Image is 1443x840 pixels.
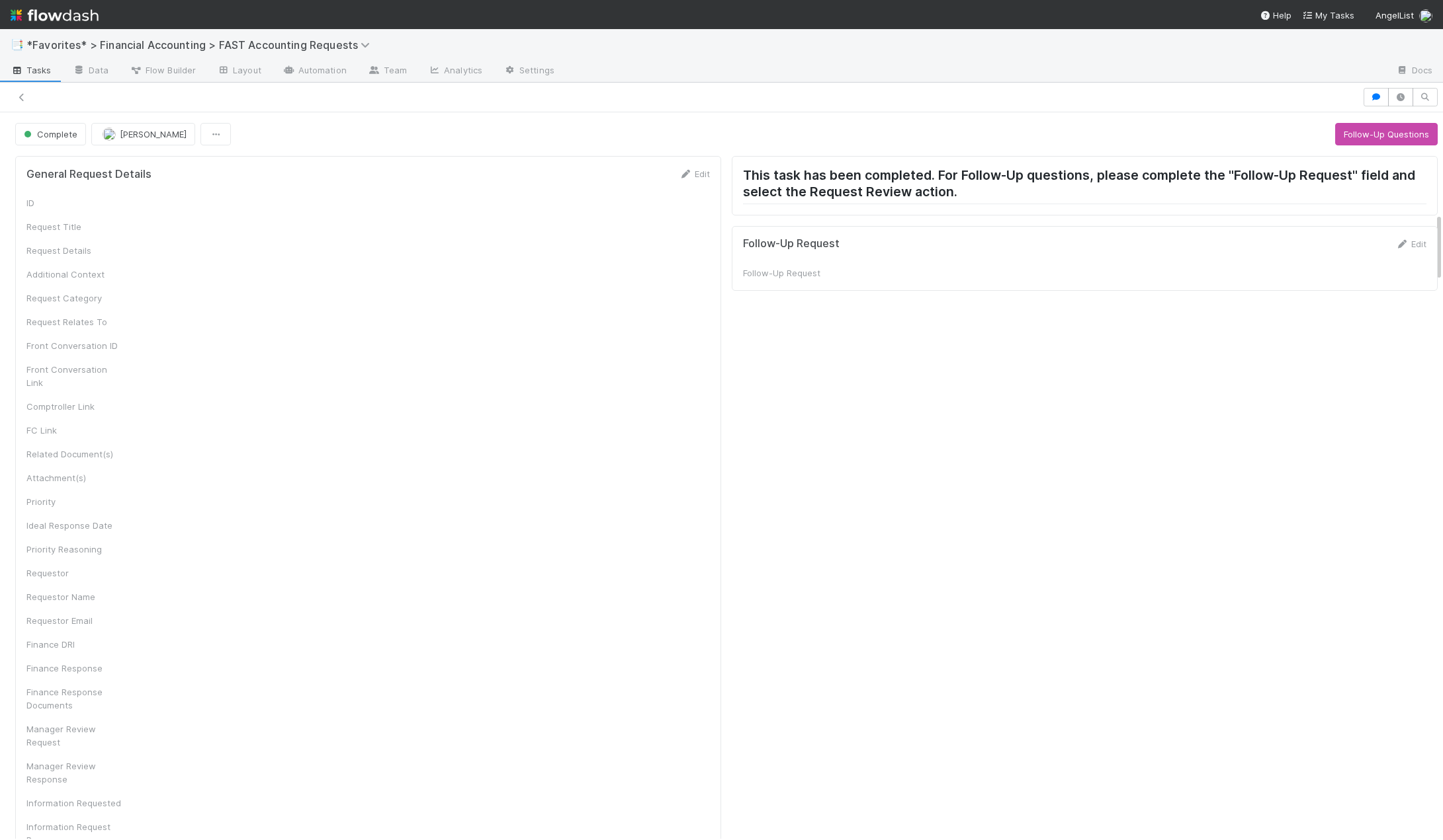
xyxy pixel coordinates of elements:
span: 📑 [11,39,24,50]
span: Flow Builder [130,63,196,77]
a: Automation [272,61,357,82]
div: Attachment(s) [26,471,126,484]
a: Team [357,61,417,82]
div: Request Details [26,244,126,257]
div: Manager Review Response [26,759,126,786]
button: Follow-Up Questions [1335,123,1438,145]
div: Requestor Name [26,590,126,603]
a: Settings [493,61,565,82]
a: Analytics [417,61,493,82]
div: FC Link [26,424,126,437]
div: Finance Response [26,662,126,675]
div: Information Requested [26,796,126,810]
div: Request Category [26,291,126,305]
div: Priority Reasoning [26,543,126,556]
div: Manager Review Request [26,722,126,749]
div: Requestor [26,566,126,580]
a: Edit [679,169,710,179]
img: logo-inverted-e16ddd16eac7371096b0.svg [11,4,99,26]
h5: Follow-Up Request [743,237,840,250]
span: My Tasks [1302,10,1354,20]
a: Data [62,61,119,82]
a: Layout [206,61,272,82]
button: Complete [15,123,86,145]
div: Request Title [26,220,126,233]
span: Tasks [11,63,52,77]
div: Requestor Email [26,614,126,627]
div: Follow-Up Request [743,266,842,280]
div: Front Conversation Link [26,363,126,389]
a: Docs [1385,61,1443,82]
a: Edit [1395,239,1426,249]
span: AngelList [1376,10,1414,20]
div: Help [1260,9,1291,22]
div: Related Document(s) [26,447,126,461]
span: Complete [21,129,77,139]
h2: This task has been completed. For Follow-Up questions, please complete the "Follow-Up Request" fi... [743,167,1426,204]
span: [PERSON_NAME] [120,129,187,139]
a: My Tasks [1302,9,1354,22]
div: Front Conversation ID [26,339,126,352]
img: avatar_705f3a58-2659-4f93-91ad-7a5be837418b.png [1419,9,1432,22]
div: ID [26,196,126,210]
div: Request Relates To [26,315,126,328]
div: Finance Response Documents [26,685,126,712]
div: Finance DRI [26,638,126,651]
span: *Favorites* > Financial Accounting > FAST Accounting Requests [26,38,376,52]
button: [PERSON_NAME] [91,123,195,145]
div: Additional Context [26,268,126,281]
img: avatar_705f3a58-2659-4f93-91ad-7a5be837418b.png [103,128,116,141]
a: Flow Builder [119,61,206,82]
div: Priority [26,495,126,508]
div: Ideal Response Date [26,519,126,532]
h5: General Request Details [26,168,152,181]
div: Comptroller Link [26,400,126,413]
